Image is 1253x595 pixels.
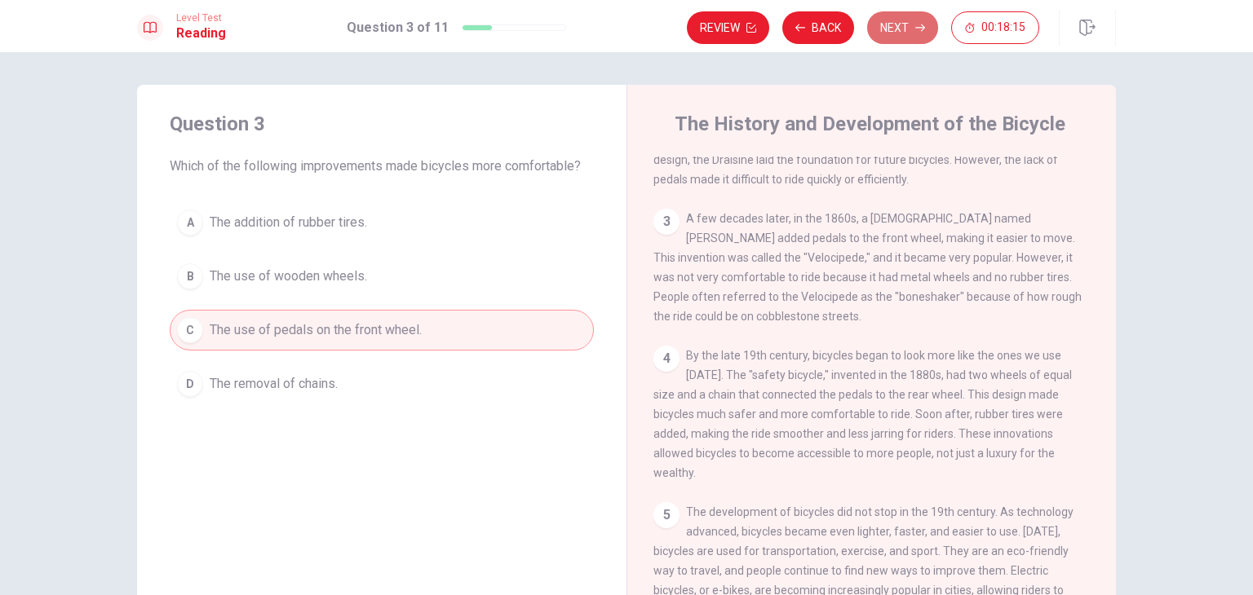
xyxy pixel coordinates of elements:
[177,209,203,236] div: A
[782,11,854,44] button: Back
[177,371,203,397] div: D
[170,156,594,176] span: Which of the following improvements made bicycles more comfortable?
[170,364,594,404] button: DThe removal of chains.
[210,320,422,340] span: The use of pedals on the front wheel.
[210,374,338,394] span: The removal of chains.
[176,12,226,24] span: Level Test
[675,111,1065,137] h4: The History and Development of the Bicycle
[170,202,594,243] button: AThe addition of rubber tires.
[687,11,769,44] button: Review
[210,213,367,232] span: The addition of rubber tires.
[176,24,226,43] h1: Reading
[347,18,449,37] h1: Question 3 of 11
[170,111,594,137] h4: Question 3
[170,310,594,350] button: CThe use of pedals on the front wheel.
[653,349,1072,479] span: By the late 19th century, bicycles began to look more like the ones we use [DATE]. The "safety bi...
[653,209,680,235] div: 3
[177,263,203,289] div: B
[867,11,938,44] button: Next
[653,212,1082,323] span: A few decades later, in the 1860s, a [DEMOGRAPHIC_DATA] named [PERSON_NAME] added pedals to the f...
[981,21,1025,34] span: 00:18:15
[210,267,367,286] span: The use of wooden wheels.
[653,346,680,372] div: 4
[951,11,1039,44] button: 00:18:15
[653,502,680,528] div: 5
[177,317,203,343] div: C
[170,256,594,297] button: BThe use of wooden wheels.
